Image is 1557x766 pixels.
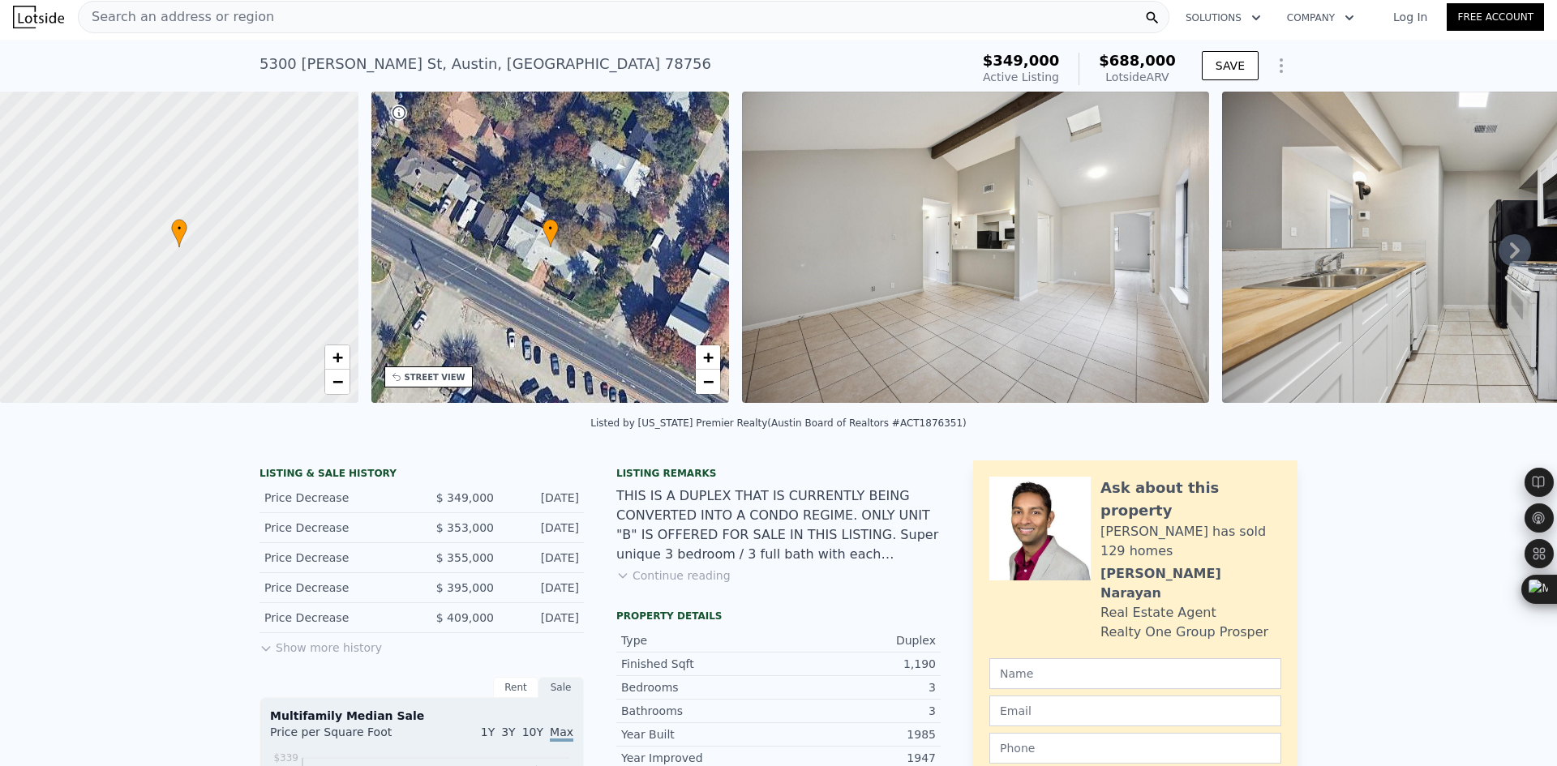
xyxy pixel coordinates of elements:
[436,551,494,564] span: $ 355,000
[13,6,64,28] img: Lotside
[270,724,422,750] div: Price per Square Foot
[259,53,711,75] div: 5300 [PERSON_NAME] St , Austin , [GEOGRAPHIC_DATA] 78756
[696,345,720,370] a: Zoom in
[264,610,409,626] div: Price Decrease
[1173,3,1274,32] button: Solutions
[259,467,584,483] div: LISTING & SALE HISTORY
[325,345,350,370] a: Zoom in
[742,92,1209,403] img: Sale: 154487744 Parcel: 101634186
[778,656,936,672] div: 1,190
[989,695,1281,726] input: Email
[171,221,187,236] span: •
[507,580,579,596] div: [DATE]
[1202,51,1259,80] button: SAVE
[621,656,778,672] div: Finished Sqft
[264,550,409,566] div: Price Decrease
[989,658,1281,689] input: Name
[507,550,579,566] div: [DATE]
[550,725,573,742] span: Max
[507,520,579,536] div: [DATE]
[1100,623,1268,642] div: Realty One Group Prosper
[983,52,1060,69] span: $349,000
[590,417,967,429] div: Listed by [US_STATE] Premier Realty (Austin Board of Realtors #ACT1876351)
[481,725,495,738] span: 1Y
[616,567,731,584] button: Continue reading
[1100,564,1281,603] div: [PERSON_NAME] Narayan
[507,490,579,506] div: [DATE]
[264,490,409,506] div: Price Decrease
[1099,52,1176,69] span: $688,000
[778,703,936,719] div: 3
[436,581,494,594] span: $ 395,000
[264,520,409,536] div: Price Decrease
[405,371,465,383] div: STREET VIEW
[538,677,584,698] div: Sale
[332,347,342,367] span: +
[264,580,409,596] div: Price Decrease
[332,371,342,392] span: −
[543,219,559,247] div: •
[621,632,778,648] div: Type
[273,752,298,764] tspan: $339
[696,370,720,394] a: Zoom out
[621,726,778,742] div: Year Built
[778,679,936,695] div: 3
[1265,49,1297,82] button: Show Options
[778,750,936,766] div: 1947
[621,750,778,766] div: Year Improved
[1447,3,1544,31] a: Free Account
[621,703,778,719] div: Bathrooms
[703,347,714,367] span: +
[616,467,941,480] div: Listing remarks
[259,633,382,656] button: Show more history
[778,726,936,742] div: 1985
[436,521,494,534] span: $ 353,000
[1099,69,1176,85] div: Lotside ARV
[1374,9,1447,25] a: Log In
[171,219,187,247] div: •
[989,733,1281,764] input: Phone
[493,677,538,698] div: Rent
[621,679,778,695] div: Bedrooms
[983,71,1059,83] span: Active Listing
[507,610,579,626] div: [DATE]
[1274,3,1367,32] button: Company
[778,632,936,648] div: Duplex
[543,221,559,236] span: •
[436,611,494,624] span: $ 409,000
[325,370,350,394] a: Zoom out
[1100,603,1216,623] div: Real Estate Agent
[1100,522,1281,561] div: [PERSON_NAME] has sold 129 homes
[616,610,941,623] div: Property details
[522,725,543,738] span: 10Y
[703,371,714,392] span: −
[79,7,274,27] span: Search an address or region
[436,491,494,504] span: $ 349,000
[1100,477,1281,522] div: Ask about this property
[616,486,941,564] div: THIS IS A DUPLEX THAT IS CURRENTLY BEING CONVERTED INTO A CONDO REGIME. ONLY UNIT "B" IS OFFERED ...
[270,708,573,724] div: Multifamily Median Sale
[501,725,515,738] span: 3Y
